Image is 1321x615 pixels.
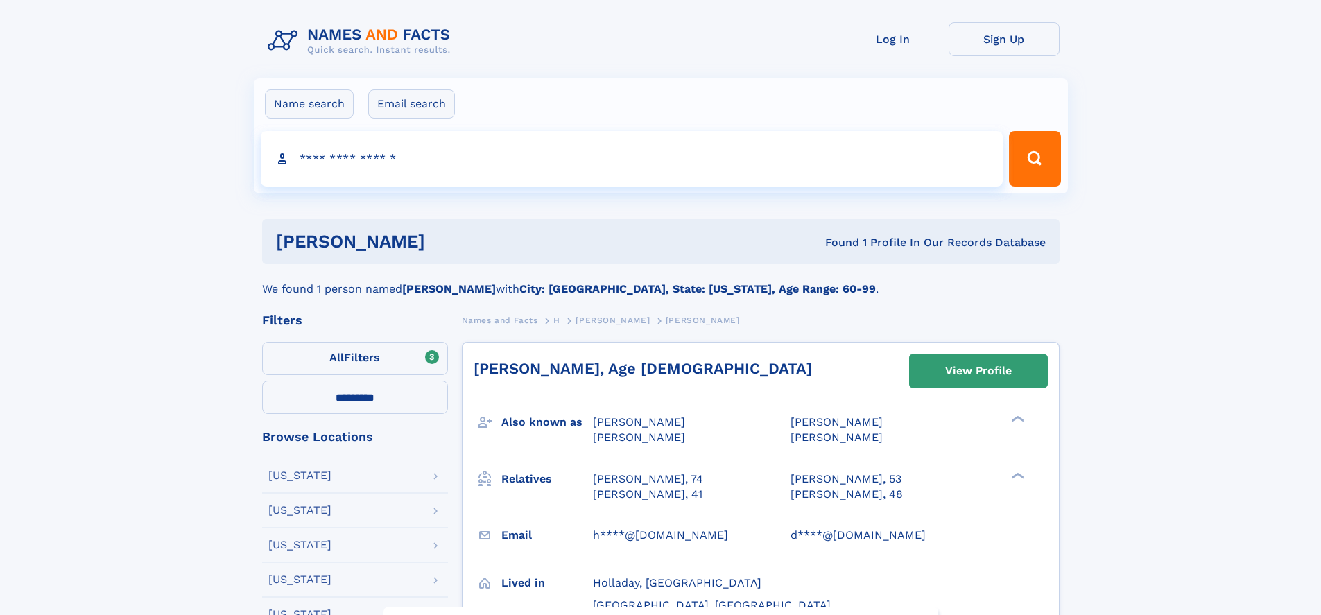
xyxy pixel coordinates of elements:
[268,505,331,516] div: [US_STATE]
[666,315,740,325] span: [PERSON_NAME]
[501,467,593,491] h3: Relatives
[501,410,593,434] h3: Also known as
[262,22,462,60] img: Logo Names and Facts
[553,315,560,325] span: H
[576,311,650,329] a: [PERSON_NAME]
[593,471,703,487] a: [PERSON_NAME], 74
[462,311,538,329] a: Names and Facts
[519,282,876,295] b: City: [GEOGRAPHIC_DATA], State: [US_STATE], Age Range: 60-99
[1009,131,1060,187] button: Search Button
[553,311,560,329] a: H
[402,282,496,295] b: [PERSON_NAME]
[1008,471,1025,480] div: ❯
[368,89,455,119] label: Email search
[262,264,1060,297] div: We found 1 person named with .
[791,431,883,444] span: [PERSON_NAME]
[474,360,812,377] a: [PERSON_NAME], Age [DEMOGRAPHIC_DATA]
[910,354,1047,388] a: View Profile
[593,576,761,589] span: Holladay, [GEOGRAPHIC_DATA]
[501,571,593,595] h3: Lived in
[949,22,1060,56] a: Sign Up
[329,351,344,364] span: All
[593,487,702,502] a: [PERSON_NAME], 41
[625,235,1046,250] div: Found 1 Profile In Our Records Database
[791,487,903,502] a: [PERSON_NAME], 48
[838,22,949,56] a: Log In
[791,471,901,487] a: [PERSON_NAME], 53
[276,233,625,250] h1: [PERSON_NAME]
[262,431,448,443] div: Browse Locations
[501,523,593,547] h3: Email
[593,415,685,428] span: [PERSON_NAME]
[945,355,1012,387] div: View Profile
[576,315,650,325] span: [PERSON_NAME]
[262,314,448,327] div: Filters
[268,574,331,585] div: [US_STATE]
[268,470,331,481] div: [US_STATE]
[1008,415,1025,424] div: ❯
[593,431,685,444] span: [PERSON_NAME]
[268,539,331,551] div: [US_STATE]
[262,342,448,375] label: Filters
[261,131,1003,187] input: search input
[791,415,883,428] span: [PERSON_NAME]
[593,598,831,612] span: [GEOGRAPHIC_DATA], [GEOGRAPHIC_DATA]
[265,89,354,119] label: Name search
